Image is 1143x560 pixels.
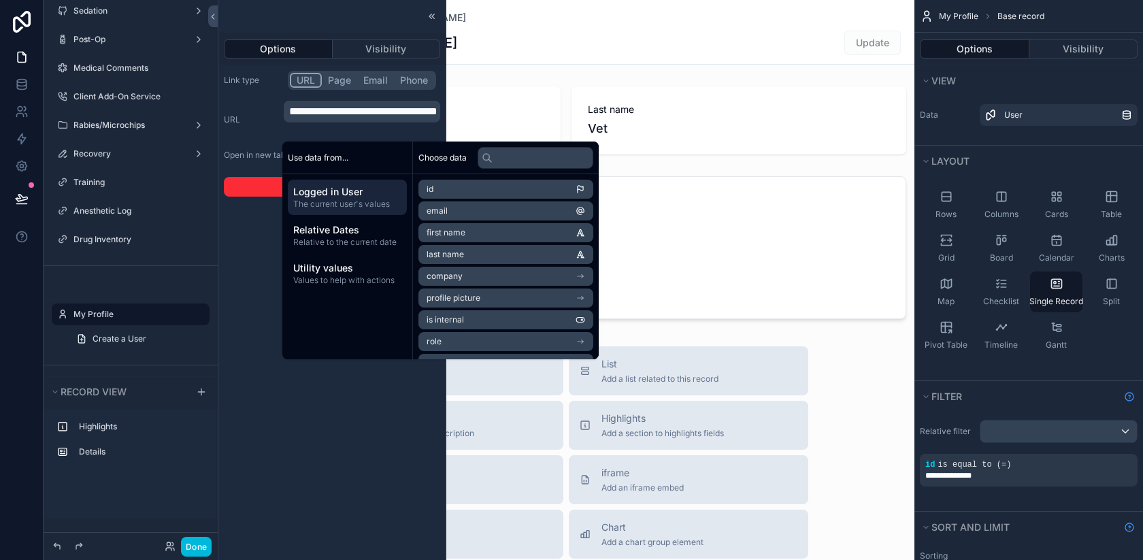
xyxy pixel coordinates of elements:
span: Utility values [293,261,401,275]
button: Filter [920,387,1119,406]
label: Medical Comments [73,63,201,73]
span: Logged in User [293,185,401,199]
button: Cards [1030,184,1082,225]
span: Calendar [1039,252,1074,263]
button: Split [1085,271,1138,312]
span: Choose data [418,152,467,163]
span: Cards [1045,209,1068,220]
button: URL [290,73,322,88]
button: Timeline [975,315,1027,356]
button: Clear [224,177,440,197]
span: Gantt [1046,340,1067,350]
button: Page [322,73,357,88]
span: Timeline [984,340,1018,350]
button: Map [920,271,972,312]
span: Values to help with actions [293,275,401,286]
span: Rows [935,209,957,220]
span: Pivot Table [925,340,967,350]
span: Split [1103,296,1120,307]
div: scrollable content [44,410,218,476]
span: Layout [931,155,970,167]
label: Link type [224,75,278,86]
label: Client Add-On Service [73,91,201,102]
button: Done [181,537,212,557]
span: Checklist [983,296,1019,307]
button: View [920,71,1129,90]
label: URL [224,114,278,125]
button: Grid [920,228,972,269]
span: Filter [931,391,962,402]
button: Options [224,39,333,59]
label: Details [79,446,199,457]
button: Single Record [1030,271,1082,312]
label: Sedation [73,5,182,16]
span: Charts [1099,252,1125,263]
button: Sort And Limit [920,518,1119,537]
span: Relative Dates [293,223,401,237]
span: Use data from... [288,152,348,163]
button: Record view [49,382,188,401]
label: My Profile [73,309,201,320]
label: Post-Op [73,34,182,45]
button: Charts [1085,228,1138,269]
div: Open in new tab? [224,150,290,161]
button: Calendar [1030,228,1082,269]
label: Anesthetic Log [73,205,201,216]
button: Visibility [1029,39,1138,59]
button: Rows [920,184,972,225]
svg: Show help information [1124,391,1135,402]
span: Sort And Limit [931,521,1010,533]
label: Data [920,110,974,120]
span: Create a User [93,333,146,344]
span: My Profile [939,11,978,22]
span: Map [938,296,955,307]
button: Gantt [1030,315,1082,356]
button: Options [920,39,1029,59]
button: Pivot Table [920,315,972,356]
span: Base record [997,11,1044,22]
span: Grid [938,252,955,263]
button: Email [357,73,394,88]
button: Phone [394,73,434,88]
label: Drug Inventory [73,234,201,245]
label: Rabies/Microchips [73,120,182,131]
label: Recovery [73,148,182,159]
label: Relative filter [920,426,974,437]
button: Table [1085,184,1138,225]
a: User [980,104,1138,126]
a: Create a User [68,328,210,350]
label: Highlights [79,421,199,432]
div: scrollable content [282,174,412,297]
label: Training [73,177,201,188]
div: scrollable content [284,101,440,122]
button: Checklist [975,271,1027,312]
span: Table [1101,209,1122,220]
button: Columns [975,184,1027,225]
span: id [925,460,935,470]
span: Single Record [1029,296,1083,307]
span: Columns [984,209,1018,220]
span: View [931,75,956,86]
span: is equal to (=) [938,460,1011,470]
svg: Show help information [1124,522,1135,533]
button: Visibility [333,39,441,59]
button: Board [975,228,1027,269]
span: Relative to the current date [293,237,401,248]
button: Layout [920,152,1129,171]
span: Record view [61,386,127,397]
span: The current user's values [293,199,401,210]
span: Board [990,252,1013,263]
span: User [1004,110,1023,120]
button: Hidden pages [49,305,204,324]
